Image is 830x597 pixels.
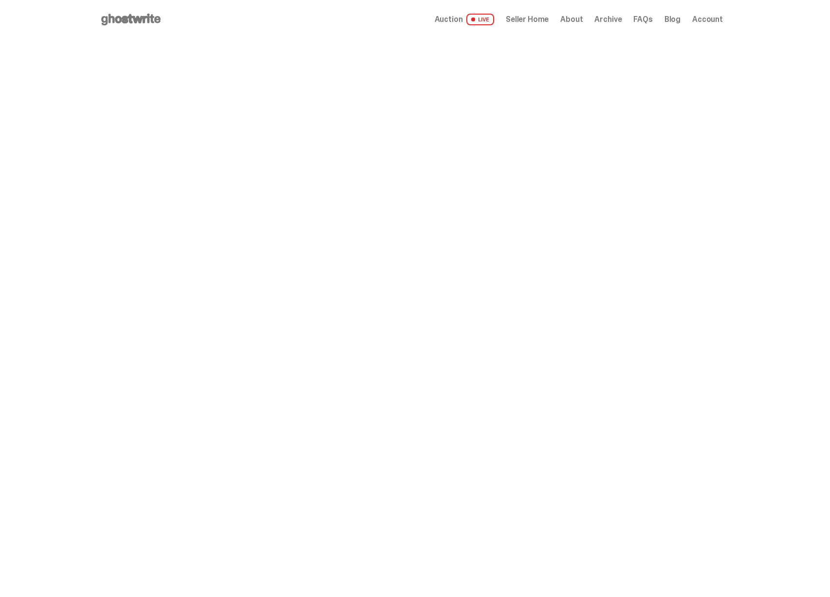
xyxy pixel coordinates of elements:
[633,16,652,23] a: FAQs
[560,16,583,23] a: About
[692,16,723,23] a: Account
[664,16,681,23] a: Blog
[435,14,494,25] a: Auction LIVE
[506,16,549,23] a: Seller Home
[594,16,622,23] a: Archive
[466,14,494,25] span: LIVE
[435,16,463,23] span: Auction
